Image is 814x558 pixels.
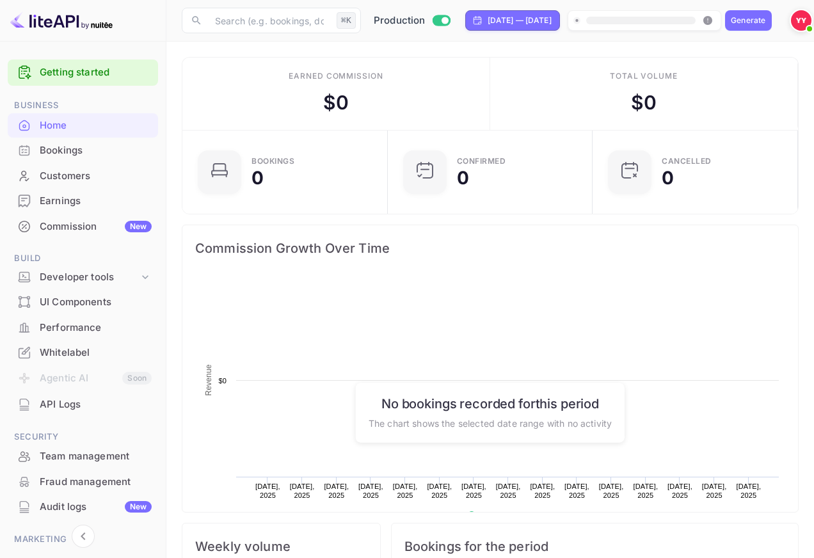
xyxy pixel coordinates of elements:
[457,169,469,187] div: 0
[702,482,727,499] text: [DATE], 2025
[8,138,158,162] a: Bookings
[358,482,383,499] text: [DATE], 2025
[662,169,674,187] div: 0
[731,15,765,26] div: Generate
[374,13,426,28] span: Production
[633,482,658,499] text: [DATE], 2025
[8,495,158,518] a: Audit logsNew
[125,221,152,232] div: New
[40,449,152,464] div: Team management
[8,138,158,163] div: Bookings
[8,532,158,546] span: Marketing
[8,164,158,187] a: Customers
[369,13,455,28] div: Switch to Sandbox mode
[8,266,158,289] div: Developer tools
[404,536,785,557] span: Bookings for the period
[8,290,158,315] div: UI Components
[40,65,152,80] a: Getting started
[8,470,158,495] div: Fraud management
[10,10,113,31] img: LiteAPI logo
[393,482,418,499] text: [DATE], 2025
[8,113,158,137] a: Home
[8,290,158,314] a: UI Components
[369,416,612,429] p: The chart shows the selected date range with no activity
[8,214,158,239] div: CommissionNew
[8,495,158,520] div: Audit logsNew
[8,113,158,138] div: Home
[290,482,315,499] text: [DATE], 2025
[564,482,589,499] text: [DATE], 2025
[599,482,624,499] text: [DATE], 2025
[530,482,555,499] text: [DATE], 2025
[8,392,158,417] div: API Logs
[323,88,349,117] div: $ 0
[8,444,158,468] a: Team management
[195,536,367,557] span: Weekly volume
[207,8,331,33] input: Search (e.g. bookings, documentation)
[40,194,152,209] div: Earnings
[8,340,158,364] a: Whitelabel
[40,219,152,234] div: Commission
[40,295,152,310] div: UI Components
[8,214,158,238] a: CommissionNew
[289,70,383,82] div: Earned commission
[8,189,158,212] a: Earnings
[8,189,158,214] div: Earnings
[195,238,785,259] span: Commission Growth Over Time
[791,10,811,31] img: yasser yasser
[480,511,513,520] text: Revenue
[736,482,761,499] text: [DATE], 2025
[40,118,152,133] div: Home
[40,143,152,158] div: Bookings
[337,12,356,29] div: ⌘K
[8,430,158,444] span: Security
[662,157,712,165] div: CANCELLED
[457,157,506,165] div: Confirmed
[324,482,349,499] text: [DATE], 2025
[631,88,657,117] div: $ 0
[8,251,158,266] span: Build
[251,169,264,187] div: 0
[8,444,158,469] div: Team management
[8,60,158,86] div: Getting started
[40,270,139,285] div: Developer tools
[610,70,678,82] div: Total volume
[8,340,158,365] div: Whitelabel
[40,169,152,184] div: Customers
[72,525,95,548] button: Collapse navigation
[251,157,294,165] div: Bookings
[8,164,158,189] div: Customers
[488,15,552,26] div: [DATE] — [DATE]
[8,470,158,493] a: Fraud management
[8,315,158,340] div: Performance
[369,395,612,411] h6: No bookings recorded for this period
[255,482,280,499] text: [DATE], 2025
[461,482,486,499] text: [DATE], 2025
[40,397,152,412] div: API Logs
[427,482,452,499] text: [DATE], 2025
[125,501,152,513] div: New
[40,475,152,490] div: Fraud management
[204,364,213,395] text: Revenue
[496,482,521,499] text: [DATE], 2025
[573,13,715,28] span: Create your website first
[218,377,227,385] text: $0
[40,346,152,360] div: Whitelabel
[40,321,152,335] div: Performance
[8,392,158,416] a: API Logs
[667,482,692,499] text: [DATE], 2025
[8,99,158,113] span: Business
[40,500,152,514] div: Audit logs
[8,315,158,339] a: Performance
